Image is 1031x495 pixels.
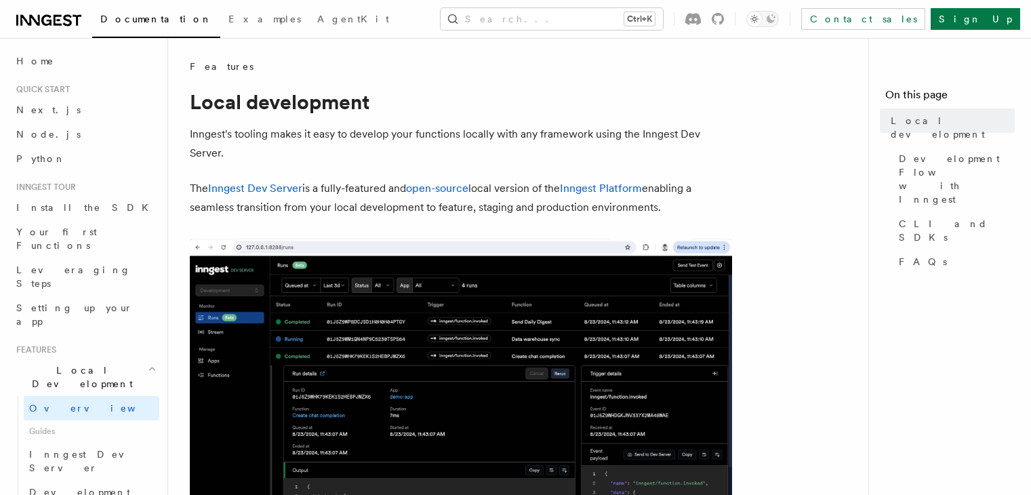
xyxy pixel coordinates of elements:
button: Toggle dark mode [746,11,779,27]
p: Inngest's tooling makes it easy to develop your functions locally with any framework using the In... [190,125,732,163]
a: Contact sales [801,8,925,30]
span: Local Development [11,363,148,391]
a: Python [11,146,159,171]
span: FAQs [899,255,947,269]
span: Setting up your app [16,302,133,327]
a: Overview [24,396,159,420]
button: Local Development [11,358,159,396]
a: Node.js [11,122,159,146]
span: Quick start [11,84,70,95]
button: Search...Ctrl+K [441,8,663,30]
span: AgentKit [317,14,389,24]
h1: Local development [190,90,732,114]
a: Inngest Platform [560,182,642,195]
span: Node.js [16,129,81,140]
a: Setting up your app [11,296,159,334]
kbd: Ctrl+K [624,12,655,26]
span: CLI and SDKs [899,217,1015,244]
span: Your first Functions [16,226,97,251]
a: Your first Functions [11,220,159,258]
a: Sign Up [931,8,1020,30]
span: Documentation [100,14,212,24]
span: Leveraging Steps [16,264,131,289]
span: Home [16,54,54,68]
a: open-source [406,182,468,195]
a: Inngest Dev Server [208,182,302,195]
span: Inngest tour [11,182,76,193]
a: Install the SDK [11,195,159,220]
span: Next.js [16,104,81,115]
p: The is a fully-featured and local version of the enabling a seamless transition from your local d... [190,179,732,217]
a: Development Flow with Inngest [893,146,1015,212]
span: Examples [228,14,301,24]
a: Home [11,49,159,73]
span: Python [16,153,66,164]
a: Inngest Dev Server [24,442,159,480]
span: Inngest Dev Server [29,449,145,473]
span: Development Flow with Inngest [899,152,1015,206]
span: Install the SDK [16,202,157,213]
span: Features [190,60,254,73]
a: Leveraging Steps [11,258,159,296]
a: FAQs [893,250,1015,274]
span: Features [11,344,56,355]
a: Documentation [92,4,220,38]
span: Guides [24,420,159,442]
a: Next.js [11,98,159,122]
a: Local development [885,108,1015,146]
a: AgentKit [309,4,397,37]
h4: On this page [885,87,1015,108]
span: Overview [29,403,169,414]
a: CLI and SDKs [893,212,1015,250]
span: Local development [891,114,1015,141]
a: Examples [220,4,309,37]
